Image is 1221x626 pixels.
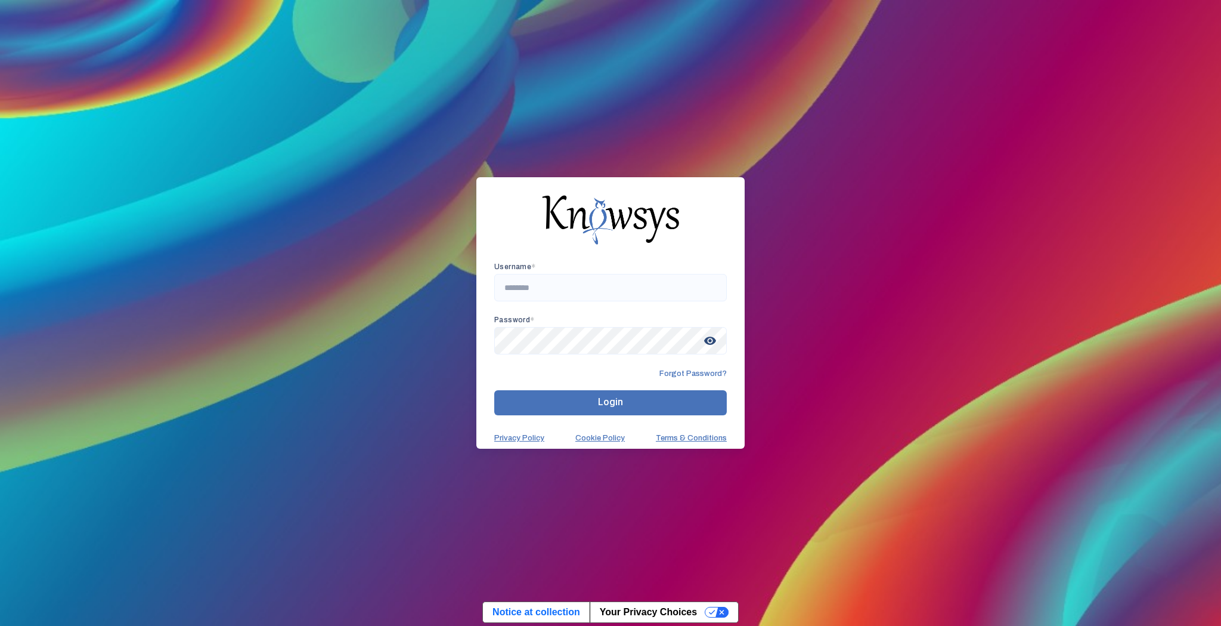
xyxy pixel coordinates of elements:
span: visibility [699,330,721,351]
span: Login [598,396,623,408]
img: knowsys-logo.png [542,195,679,244]
app-required-indication: Username [494,263,536,271]
a: Cookie Policy [575,433,625,443]
a: Terms & Conditions [656,433,727,443]
app-required-indication: Password [494,316,535,324]
a: Privacy Policy [494,433,544,443]
button: Login [494,390,727,415]
span: Forgot Password? [659,369,727,378]
button: Your Privacy Choices [590,602,738,622]
a: Notice at collection [483,602,590,622]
